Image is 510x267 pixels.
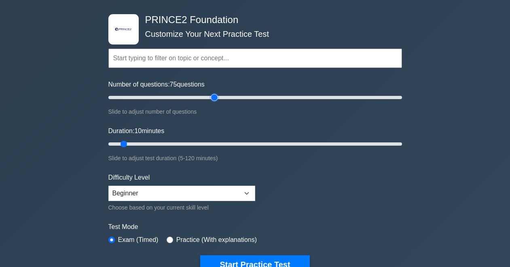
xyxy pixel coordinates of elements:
[108,126,165,136] label: Duration: minutes
[142,14,362,26] h4: PRINCE2 Foundation
[108,173,150,182] label: Difficulty Level
[108,80,205,89] label: Number of questions: questions
[176,235,257,245] label: Practice (With explanations)
[108,107,402,117] div: Slide to adjust number of questions
[108,49,402,68] input: Start typing to filter on topic or concept...
[170,81,177,88] span: 75
[134,127,142,134] span: 10
[108,153,402,163] div: Slide to adjust test duration (5-120 minutes)
[108,222,402,232] label: Test Mode
[108,203,255,212] div: Choose based on your current skill level
[118,235,159,245] label: Exam (Timed)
